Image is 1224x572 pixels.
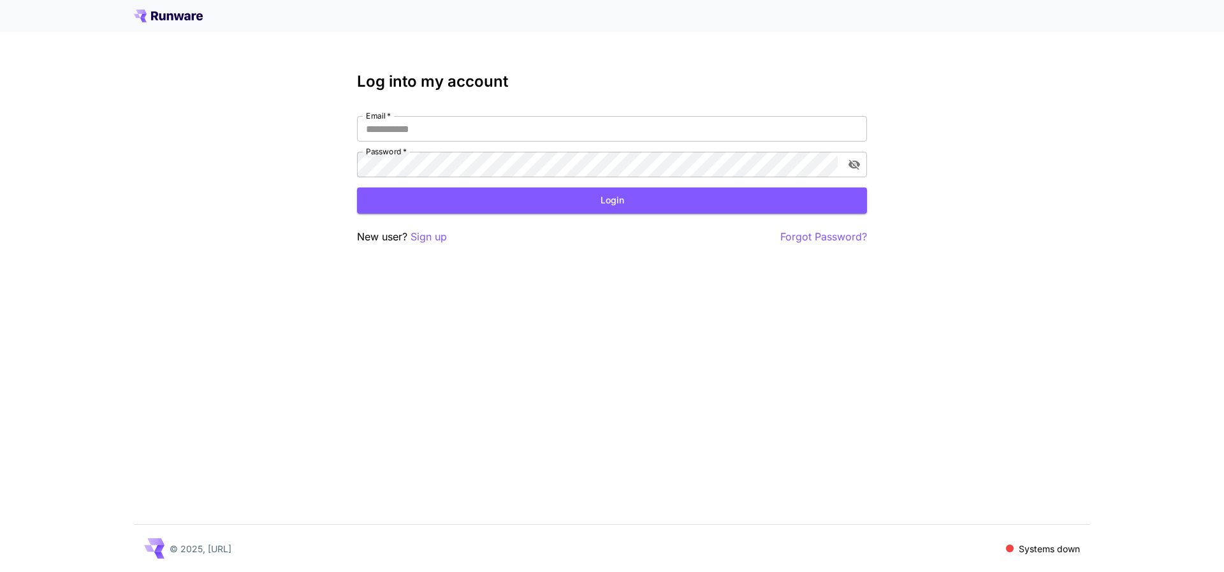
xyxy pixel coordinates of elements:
label: Email [366,110,391,121]
button: Login [357,187,867,214]
button: Sign up [411,229,447,245]
button: toggle password visibility [843,153,866,176]
p: © 2025, [URL] [170,542,231,555]
p: Systems down [1019,542,1080,555]
h3: Log into my account [357,73,867,91]
label: Password [366,146,407,157]
p: New user? [357,229,447,245]
button: Forgot Password? [780,229,867,245]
